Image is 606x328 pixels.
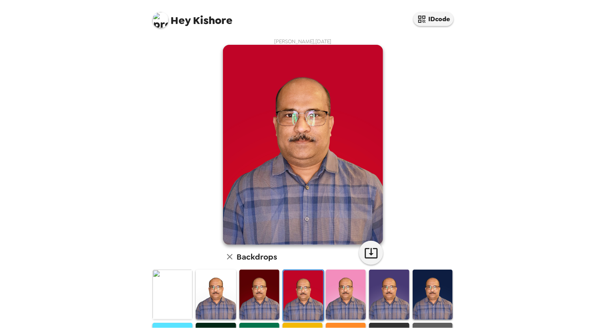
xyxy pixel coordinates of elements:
span: Kishore [153,8,233,26]
h6: Backdrops [237,250,277,263]
img: profile pic [153,12,169,28]
span: Hey [171,13,191,28]
img: user [223,45,383,245]
button: IDcode [413,12,453,26]
span: [PERSON_NAME] , [DATE] [275,38,332,45]
img: Original [153,270,193,320]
